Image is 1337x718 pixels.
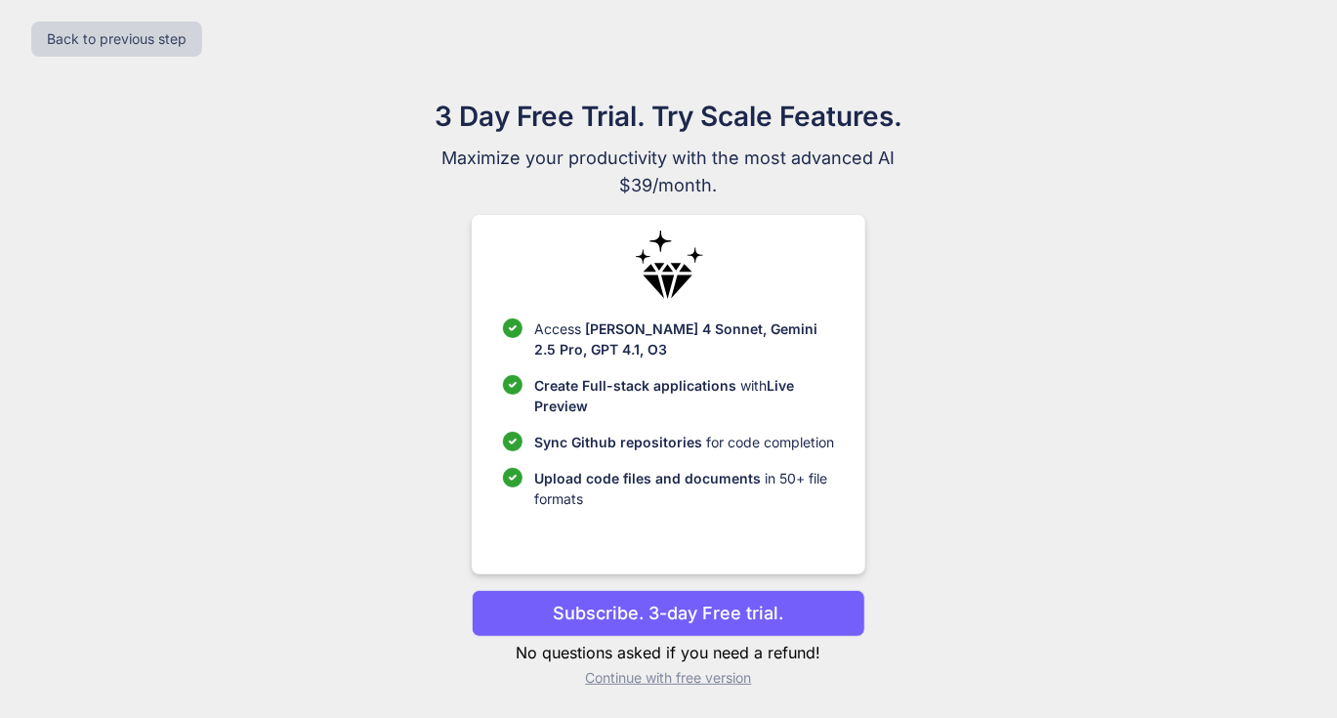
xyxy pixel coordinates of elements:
[341,96,997,137] h1: 3 Day Free Trial. Try Scale Features.
[341,145,997,172] span: Maximize your productivity with the most advanced AI
[554,600,784,626] p: Subscribe. 3-day Free trial.
[534,375,834,416] p: with
[534,432,834,452] p: for code completion
[534,468,834,509] p: in 50+ file formats
[534,320,817,358] span: [PERSON_NAME] 4 Sonnet, Gemini 2.5 Pro, GPT 4.1, O3
[472,668,865,688] p: Continue with free version
[341,172,997,199] span: $39/month.
[503,468,522,487] img: checklist
[534,377,740,394] span: Create Full-stack applications
[503,318,522,338] img: checklist
[503,375,522,395] img: checklist
[31,21,202,57] button: Back to previous step
[534,470,761,486] span: Upload code files and documents
[472,641,865,664] p: No questions asked if you need a refund!
[472,590,865,637] button: Subscribe. 3-day Free trial.
[534,318,834,359] p: Access
[534,434,702,450] span: Sync Github repositories
[503,432,522,451] img: checklist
